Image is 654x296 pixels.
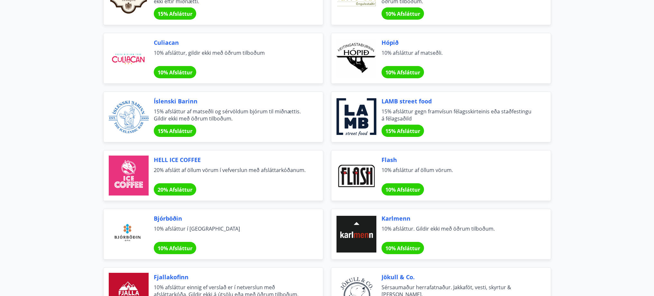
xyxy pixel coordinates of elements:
span: HELL ICE COFFEE [154,156,308,164]
span: Culiacan [154,38,308,47]
span: 10% Afsláttur [158,245,192,252]
span: Íslenski Barinn [154,97,308,105]
span: 10% afsláttur af matseðli. [382,49,535,63]
span: Fjallakofinn [154,273,308,281]
span: Bjórböðin [154,214,308,223]
span: 15% Afsláttur [385,128,420,135]
span: 10% Afsláttur [158,69,192,76]
span: 15% afsláttur af matseðli og sérvöldum bjórum til miðnættis. Gildir ekki með öðrum tilboðum. [154,108,308,122]
span: 15% afsláttur gegn framvísun félagsskirteinis eða staðfestingu á félagsaðild [382,108,535,122]
span: LAMB street food [382,97,535,105]
span: Karlmenn [382,214,535,223]
span: 20% afslátt af öllum vörum í vefverslun með afsláttarkóðanum. [154,167,308,181]
span: 10% Afsláttur [385,10,420,17]
span: 15% Afsláttur [158,128,192,135]
span: 10% afsláttur í [GEOGRAPHIC_DATA] [154,225,308,239]
span: 10% afsláttur. Gildir ekki með öðrum tilboðum. [382,225,535,239]
span: Jökull & Co. [382,273,535,281]
span: 10% afsláttur, gildir ekki með öðrum tilboðum [154,49,308,63]
span: 10% Afsláttur [385,245,420,252]
span: Hópið [382,38,535,47]
span: 10% afsláttur af öllum vörum. [382,167,535,181]
span: 15% Afsláttur [158,10,192,17]
span: 10% Afsláttur [385,186,420,193]
span: 10% Afsláttur [385,69,420,76]
span: Flash [382,156,535,164]
span: 20% Afsláttur [158,186,192,193]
